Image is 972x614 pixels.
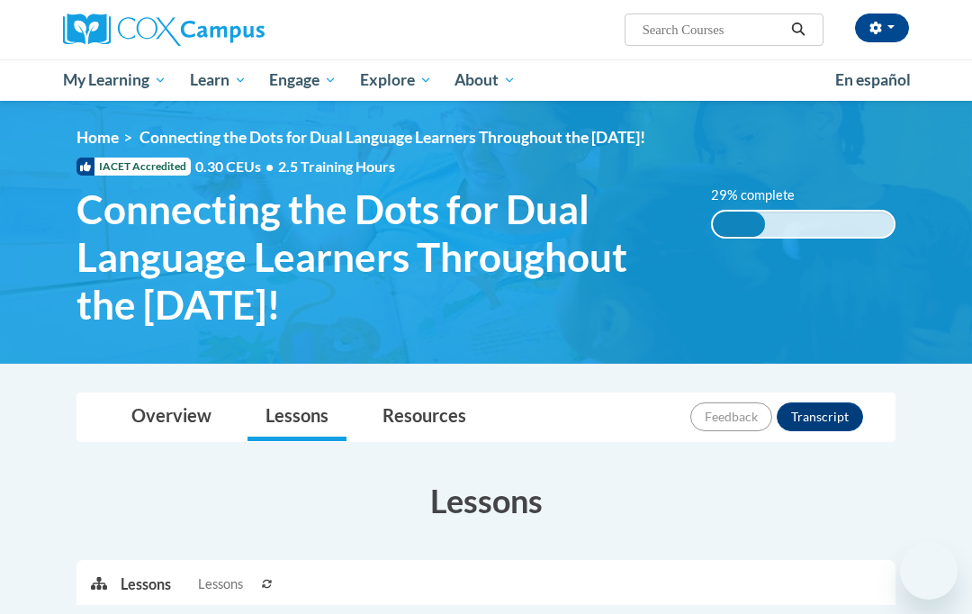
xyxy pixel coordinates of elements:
span: • [265,158,274,175]
span: 2.5 Training Hours [278,158,395,175]
a: Explore [348,59,444,101]
a: Engage [257,59,348,101]
span: Connecting the Dots for Dual Language Learners Throughout the [DATE]! [76,185,684,328]
div: Main menu [49,59,922,101]
iframe: Button to launch messaging window [900,542,958,600]
span: Engage [269,69,337,91]
input: Search Courses [641,19,785,41]
button: Transcript [777,402,863,431]
span: Connecting the Dots for Dual Language Learners Throughout the [DATE]! [139,128,645,147]
span: En español [835,70,911,89]
button: Search [785,19,812,41]
span: IACET Accredited [76,158,191,176]
h3: Lessons [76,478,895,523]
div: 29% complete [713,212,765,237]
button: Account Settings [855,14,909,42]
span: My Learning [63,69,166,91]
a: En español [823,61,922,99]
a: Learn [178,59,258,101]
a: Overview [113,393,229,441]
a: Home [76,128,119,147]
a: Cox Campus [63,14,327,46]
button: Feedback [690,402,772,431]
span: Lessons [198,574,243,594]
span: About [454,69,516,91]
p: Lessons [121,574,171,594]
span: 0.30 CEUs [195,157,278,176]
a: Resources [364,393,484,441]
span: Explore [360,69,432,91]
a: Lessons [247,393,346,441]
label: 29% complete [711,185,814,205]
span: Learn [190,69,247,91]
a: My Learning [51,59,178,101]
a: About [444,59,528,101]
img: Cox Campus [63,14,265,46]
